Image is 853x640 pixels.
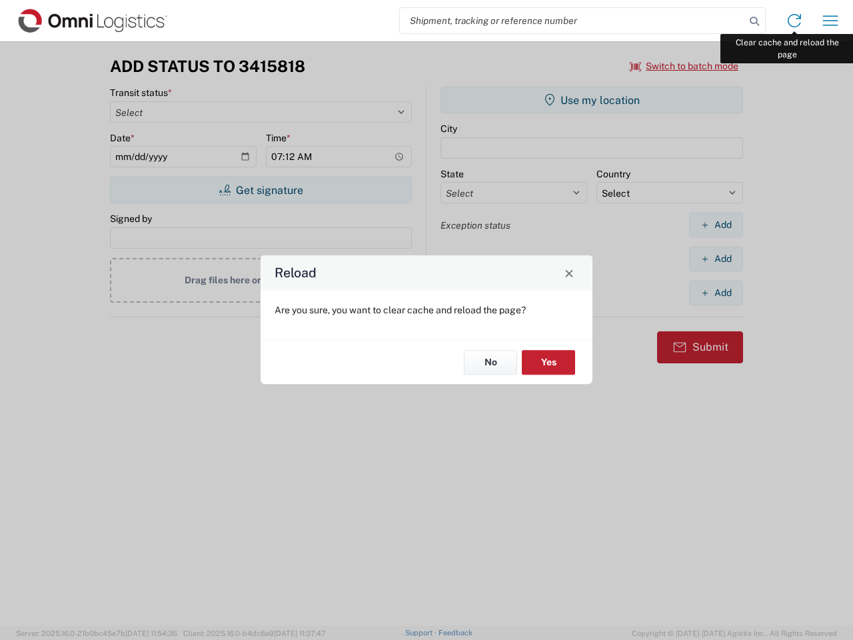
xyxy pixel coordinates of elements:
h4: Reload [275,263,317,283]
p: Are you sure, you want to clear cache and reload the page? [275,304,578,316]
button: Yes [522,350,575,375]
button: No [464,350,517,375]
button: Close [560,263,578,282]
input: Shipment, tracking or reference number [400,8,745,33]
